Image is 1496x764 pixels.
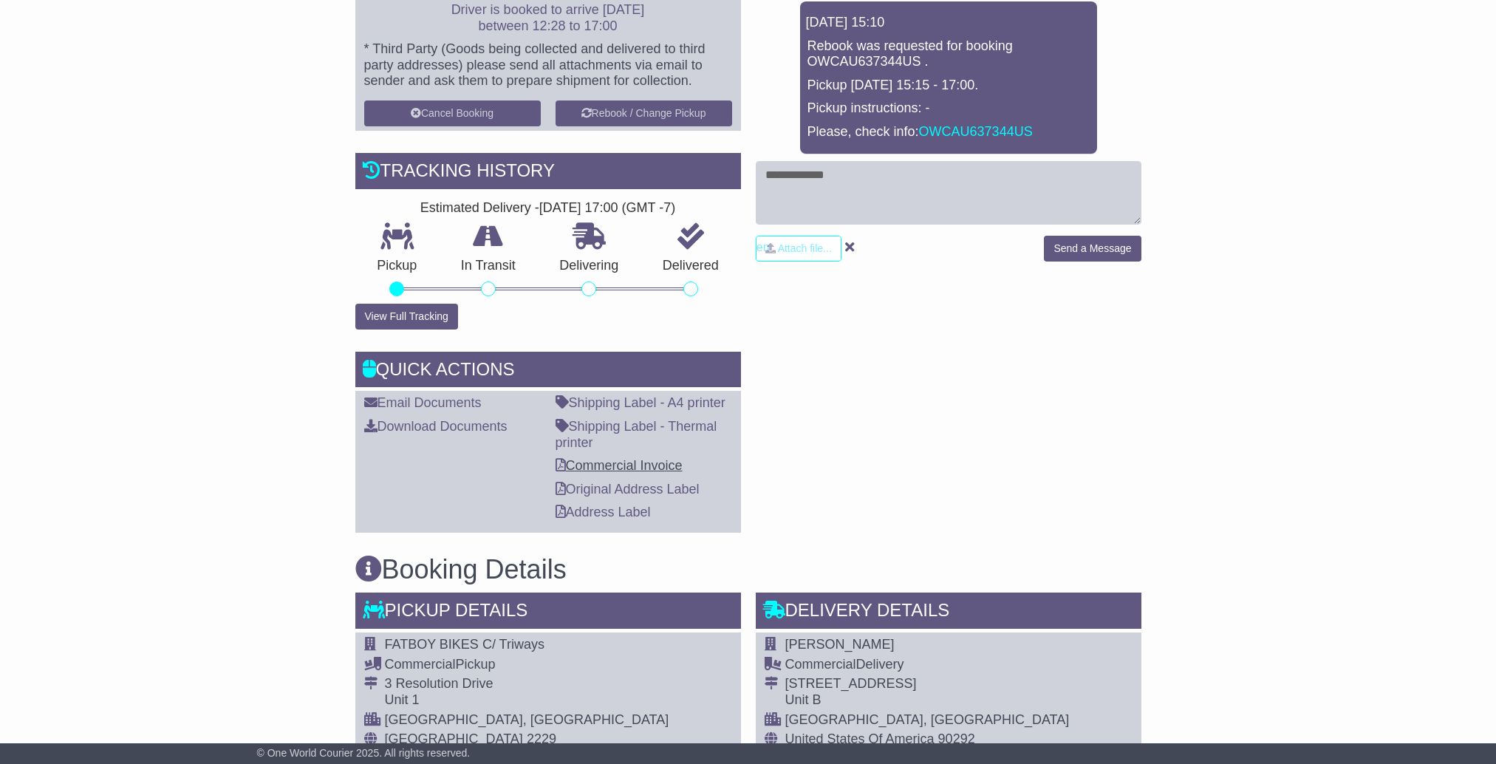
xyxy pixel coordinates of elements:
div: [GEOGRAPHIC_DATA], [GEOGRAPHIC_DATA] [785,712,1120,729]
p: Delivered [641,258,741,274]
span: © One World Courier 2025. All rights reserved. [257,747,471,759]
div: Pickup Details [355,593,741,632]
div: Unit 1 [385,692,720,709]
p: Delivering [538,258,641,274]
div: Estimated Delivery - [355,200,741,216]
button: Send a Message [1044,236,1141,262]
a: Download Documents [364,419,508,434]
span: [GEOGRAPHIC_DATA] [385,731,523,746]
div: [DATE] 15:10 [806,15,1091,31]
span: Commercial [385,657,456,672]
button: Cancel Booking [364,100,541,126]
span: United States Of America [785,731,935,746]
span: 2229 [527,731,556,746]
a: Address Label [556,505,651,519]
p: Pickup [DATE] 15:15 - 17:00. [807,78,1090,94]
span: 90292 [938,731,975,746]
a: Shipping Label - A4 printer [556,395,725,410]
a: Email Documents [364,395,482,410]
p: * Third Party (Goods being collected and delivered to third party addresses) please send all atta... [364,41,732,89]
a: OWCAU637344US [919,124,1033,139]
p: Please, check info: [807,124,1090,140]
a: Commercial Invoice [556,458,683,473]
p: In Transit [439,258,538,274]
p: Driver is booked to arrive [DATE] between 12:28 to 17:00 [364,2,732,34]
span: Commercial [785,657,856,672]
div: 3 Resolution Drive [385,676,720,692]
a: Original Address Label [556,482,700,497]
div: [STREET_ADDRESS] [785,676,1120,692]
span: [PERSON_NAME] [785,637,895,652]
button: View Full Tracking [355,304,458,330]
div: Unit B [785,692,1120,709]
h3: Booking Details [355,555,1141,584]
p: Pickup [355,258,440,274]
span: FATBOY BIKES C/ Triways [385,637,544,652]
div: Delivery [785,657,1120,673]
div: Tracking history [355,153,741,193]
div: [GEOGRAPHIC_DATA], [GEOGRAPHIC_DATA] [385,712,720,729]
p: Rebook was requested for booking OWCAU637344US . [807,38,1090,70]
div: [DATE] 17:00 (GMT -7) [539,200,675,216]
button: Rebook / Change Pickup [556,100,732,126]
div: Delivery Details [756,593,1141,632]
a: Shipping Label - Thermal printer [556,419,717,450]
p: Pickup instructions: - [807,100,1090,117]
div: Pickup [385,657,720,673]
div: Quick Actions [355,352,741,392]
